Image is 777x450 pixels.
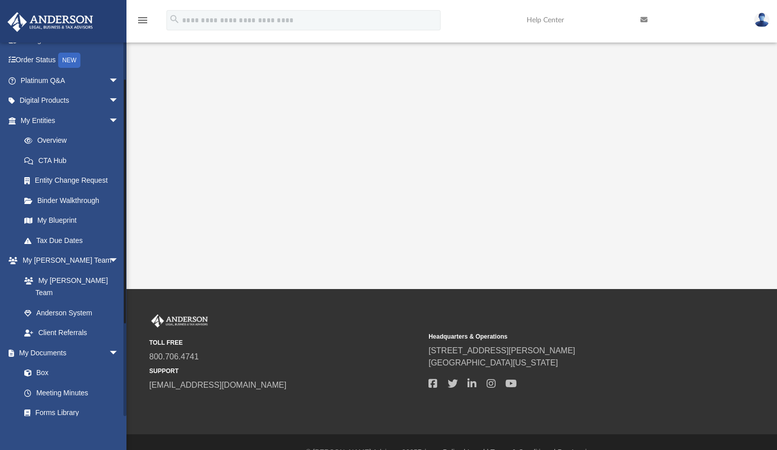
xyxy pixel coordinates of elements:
[58,53,80,68] div: NEW
[7,70,134,91] a: Platinum Q&Aarrow_drop_down
[14,131,134,151] a: Overview
[14,363,124,383] a: Box
[14,230,134,251] a: Tax Due Dates
[109,91,129,111] span: arrow_drop_down
[754,13,769,27] img: User Pic
[109,110,129,131] span: arrow_drop_down
[7,251,129,271] a: My [PERSON_NAME] Teamarrow_drop_down
[14,190,134,211] a: Binder Walkthrough
[109,70,129,91] span: arrow_drop_down
[169,14,180,25] i: search
[14,303,129,323] a: Anderson System
[137,19,149,26] a: menu
[149,366,421,376] small: SUPPORT
[7,110,134,131] a: My Entitiesarrow_drop_down
[5,12,96,32] img: Anderson Advisors Platinum Portal
[428,332,701,341] small: Headquarters & Operations
[14,270,124,303] a: My [PERSON_NAME] Team
[149,314,210,328] img: Anderson Advisors Platinum Portal
[428,346,575,355] a: [STREET_ADDRESS][PERSON_NAME]
[14,171,134,191] a: Entity Change Request
[7,50,134,71] a: Order StatusNEW
[14,383,129,403] a: Meeting Minutes
[149,352,199,361] a: 800.706.4741
[428,358,558,367] a: [GEOGRAPHIC_DATA][US_STATE]
[149,338,421,347] small: TOLL FREE
[14,150,134,171] a: CTA Hub
[109,343,129,363] span: arrow_drop_down
[14,323,129,343] a: Client Referrals
[14,403,124,423] a: Forms Library
[109,251,129,271] span: arrow_drop_down
[137,14,149,26] i: menu
[7,343,129,363] a: My Documentsarrow_drop_down
[14,211,129,231] a: My Blueprint
[7,91,134,111] a: Digital Productsarrow_drop_down
[149,381,286,389] a: [EMAIL_ADDRESS][DOMAIN_NAME]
